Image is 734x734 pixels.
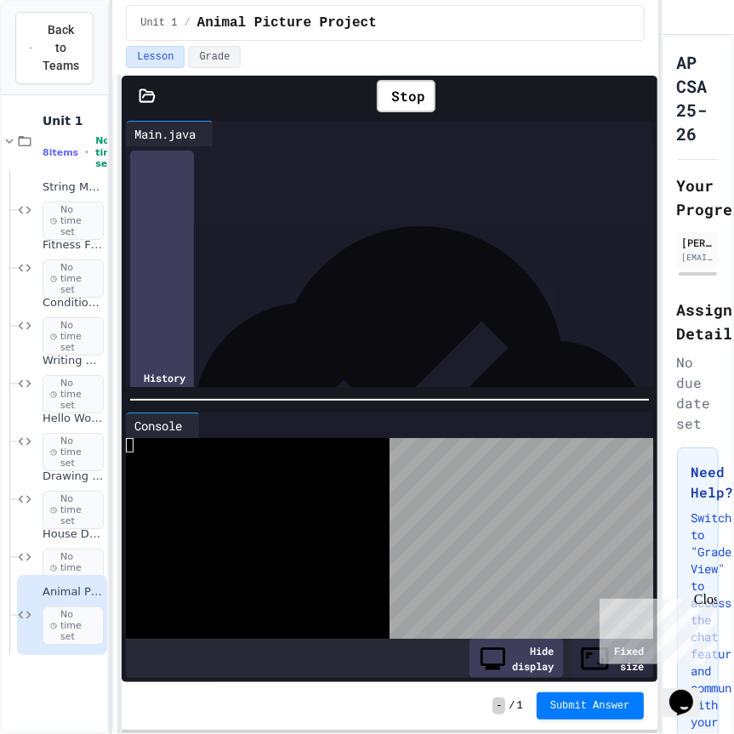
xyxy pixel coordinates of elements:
[126,46,185,68] button: Lesson
[43,296,104,310] span: Conditionals Classwork
[43,354,104,368] span: Writing Methods
[43,317,104,356] span: No time set
[184,16,190,30] span: /
[43,21,79,75] span: Back to Teams
[469,639,563,678] div: Hide display
[682,235,714,250] div: [PERSON_NAME]
[677,352,720,434] div: No due date set
[43,259,104,299] span: No time set
[691,462,705,503] h3: Need Help?
[43,412,104,426] span: Hello World
[95,135,119,169] span: No time set
[130,151,194,606] div: History
[572,639,653,678] div: Fixed size
[43,238,104,253] span: Fitness FRQ
[140,16,177,30] span: Unit 1
[677,174,720,221] h2: Your Progress
[43,202,104,241] span: No time set
[85,145,88,159] span: •
[677,298,720,345] h2: Assignment Details
[43,147,78,158] span: 8 items
[682,251,714,264] div: [EMAIL_ADDRESS][DOMAIN_NAME]
[126,417,191,435] div: Console
[43,491,104,530] span: No time set
[509,699,515,713] span: /
[550,699,630,713] span: Submit Answer
[197,13,377,33] span: Animal Picture Project
[593,592,717,664] iframe: chat widget
[43,469,104,484] span: Drawing Objects in Java - HW Playposit Code
[677,50,720,145] h1: AP CSA 25-26
[377,80,435,112] div: Stop
[43,113,104,128] span: Unit 1
[188,46,241,68] button: Grade
[517,699,523,713] span: 1
[43,585,104,600] span: Animal Picture Project
[663,666,717,717] iframe: chat widget
[43,375,104,414] span: No time set
[43,549,104,588] span: No time set
[7,7,117,108] div: Chat with us now!Close
[43,527,104,542] span: House Drawing Classwork
[126,125,204,143] div: Main.java
[492,697,505,714] span: -
[43,433,104,472] span: No time set
[43,180,104,195] span: String Methods Examples
[43,606,104,646] span: No time set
